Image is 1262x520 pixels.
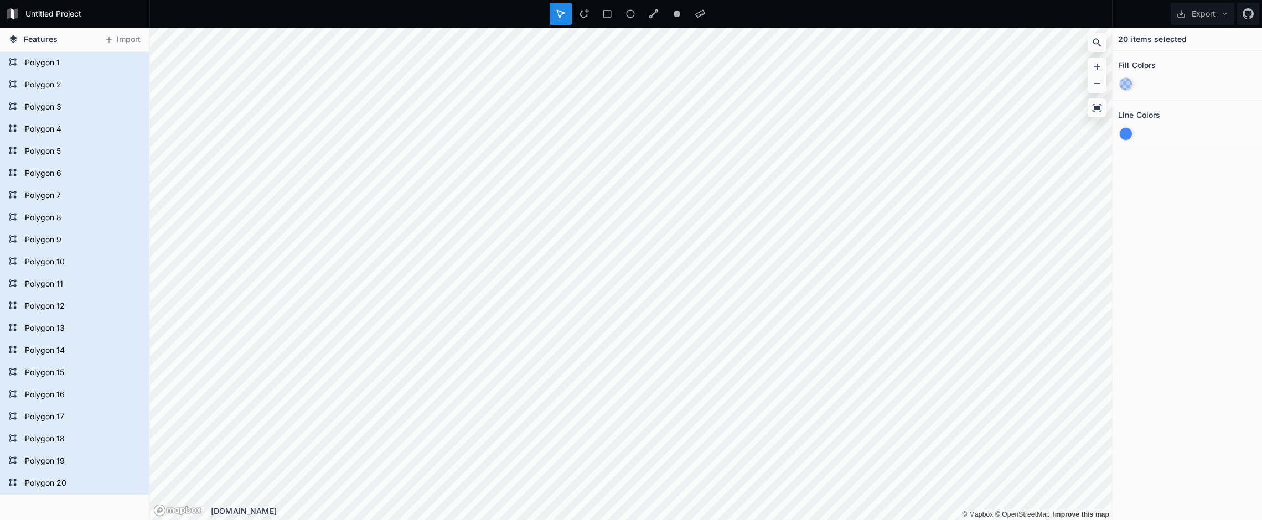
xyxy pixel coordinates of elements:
[1053,511,1109,518] a: Map feedback
[962,511,993,518] a: Mapbox
[211,505,1112,517] div: [DOMAIN_NAME]
[1171,3,1234,25] button: Export
[1118,56,1156,74] h2: Fill Colors
[1118,33,1187,45] h4: 20 items selected
[995,511,1050,518] a: OpenStreetMap
[153,504,202,517] a: Mapbox logo
[24,33,58,45] span: Features
[99,31,146,49] button: Import
[1118,106,1161,123] h2: Line Colors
